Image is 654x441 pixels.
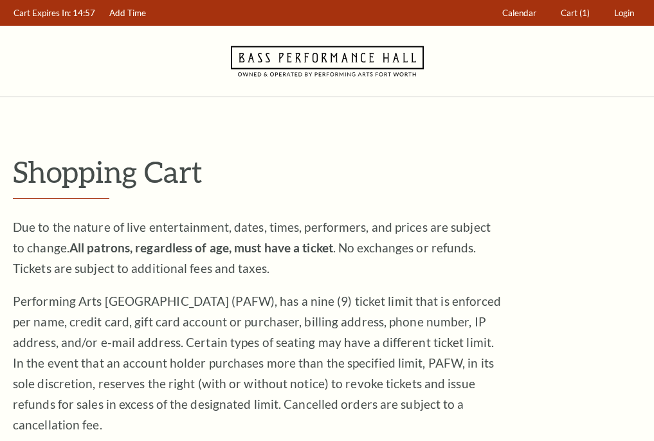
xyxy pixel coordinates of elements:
[561,8,577,18] span: Cart
[579,8,590,18] span: (1)
[104,1,152,26] a: Add Time
[13,155,641,188] p: Shopping Cart
[555,1,596,26] a: Cart (1)
[614,8,634,18] span: Login
[14,8,71,18] span: Cart Expires In:
[13,220,491,276] span: Due to the nature of live entertainment, dates, times, performers, and prices are subject to chan...
[608,1,640,26] a: Login
[73,8,95,18] span: 14:57
[13,291,502,435] p: Performing Arts [GEOGRAPHIC_DATA] (PAFW), has a nine (9) ticket limit that is enforced per name, ...
[69,240,333,255] strong: All patrons, regardless of age, must have a ticket
[502,8,536,18] span: Calendar
[496,1,543,26] a: Calendar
